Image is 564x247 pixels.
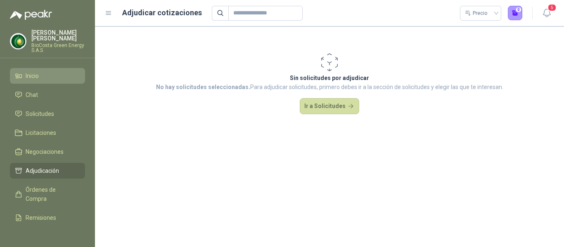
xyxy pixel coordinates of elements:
[10,10,52,20] img: Logo peakr
[26,90,38,99] span: Chat
[26,166,59,175] span: Adjudicación
[10,33,26,49] img: Company Logo
[156,82,503,92] p: Para adjudicar solicitudes, primero debes ir a la sección de solicitudes y elegir las que te inte...
[26,185,77,203] span: Órdenes de Compra
[122,7,202,19] h1: Adjudicar cotizaciones
[508,6,523,21] button: 0
[10,87,85,103] a: Chat
[26,71,39,80] span: Inicio
[300,98,359,115] button: Ir a Solicitudes
[26,128,56,137] span: Licitaciones
[26,109,54,118] span: Solicitudes
[156,84,250,90] strong: No hay solicitudes seleccionadas.
[539,6,554,21] button: 5
[10,68,85,84] a: Inicio
[26,213,56,222] span: Remisiones
[26,147,64,156] span: Negociaciones
[10,144,85,160] a: Negociaciones
[10,182,85,207] a: Órdenes de Compra
[465,7,489,19] div: Precio
[156,73,503,82] p: Sin solicitudes por adjudicar
[10,210,85,226] a: Remisiones
[10,125,85,141] a: Licitaciones
[31,43,85,53] p: BioCosta Green Energy S.A.S
[31,30,85,41] p: [PERSON_NAME] [PERSON_NAME]
[547,4,557,12] span: 5
[10,106,85,122] a: Solicitudes
[10,163,85,179] a: Adjudicación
